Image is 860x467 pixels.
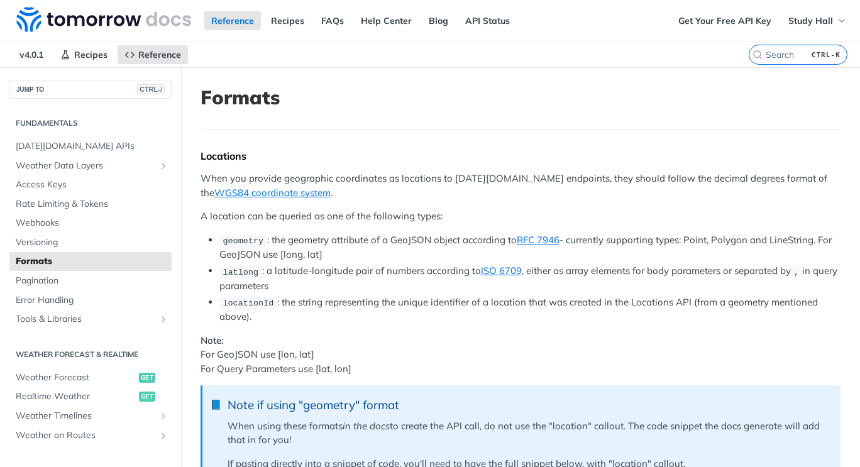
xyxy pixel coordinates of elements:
span: Tools & Libraries [16,313,155,326]
span: Study Hall [788,15,833,26]
span: Weather Timelines [16,410,155,422]
span: CTRL-/ [137,84,165,94]
a: Weather TimelinesShow subpages for Weather Timelines [9,407,172,426]
h1: Formats [201,86,841,109]
a: Versioning [9,233,172,252]
a: WGS84 coordinate system [214,187,331,199]
span: Recipes [74,49,107,60]
span: Weather on Routes [16,429,155,442]
li: : a latitude-longitude pair of numbers according to , either as array elements for body parameter... [219,264,841,293]
a: RFC 7946 [517,234,560,246]
h2: Fundamentals [9,118,172,129]
span: Weather Forecast [16,371,136,384]
span: Rate Limiting & Tokens [16,198,168,211]
strong: Note: [201,334,224,346]
a: Help Center [354,11,419,30]
a: Weather on RoutesShow subpages for Weather on Routes [9,426,172,445]
span: v4.0.1 [13,45,50,64]
a: Get Your Free API Key [671,11,778,30]
p: For GeoJSON use [lon, lat] For Query Parameters use [lat, lon] [201,334,841,376]
span: Error Handling [16,294,168,307]
a: Recipes [53,45,114,64]
a: Reference [118,45,188,64]
a: ISO 6709 [481,265,522,277]
span: geometry [223,236,263,246]
div: Locations [201,150,841,162]
span: , [794,267,799,277]
p: When using these formats to create the API call, do not use the "location" callout. The code snip... [228,419,828,448]
span: locationId [223,299,273,308]
a: FAQs [314,11,351,30]
span: Realtime Weather [16,390,136,403]
a: Webhooks [9,214,172,233]
button: Show subpages for Tools & Libraries [158,314,168,324]
a: Formats [9,252,172,271]
span: Formats [16,255,168,268]
p: When you provide geographic coordinates as locations to [DATE][DOMAIN_NAME] endpoints, they shoul... [201,172,841,200]
span: 📘 [210,398,222,412]
a: Blog [422,11,455,30]
a: API Status [458,11,517,30]
a: Weather Forecastget [9,368,172,387]
span: Webhooks [16,217,168,229]
button: Study Hall [781,11,854,30]
em: in the docs [343,420,390,432]
a: Error Handling [9,291,172,310]
button: Show subpages for Weather Timelines [158,411,168,421]
div: Note if using "geometry" format [228,398,828,412]
a: Access Keys [9,175,172,194]
a: Reference [204,11,261,30]
a: Weather Data LayersShow subpages for Weather Data Layers [9,157,172,175]
span: latlong [223,267,258,277]
button: JUMP TOCTRL-/ [9,80,172,99]
span: Reference [138,49,181,60]
span: [DATE][DOMAIN_NAME] APIs [16,140,168,153]
span: get [139,392,155,402]
a: Realtime Weatherget [9,387,172,406]
span: Access Keys [16,179,168,191]
h2: Weather Forecast & realtime [9,349,172,360]
svg: Search [752,50,763,60]
span: Weather Data Layers [16,160,155,172]
button: Show subpages for Weather on Routes [158,431,168,441]
span: Pagination [16,275,168,287]
img: Tomorrow.io Weather API Docs [16,7,191,32]
button: Show subpages for Weather Data Layers [158,161,168,171]
a: Rate Limiting & Tokens [9,195,172,214]
span: get [139,373,155,383]
a: Tools & LibrariesShow subpages for Tools & Libraries [9,310,172,329]
a: [DATE][DOMAIN_NAME] APIs [9,137,172,156]
a: Recipes [264,11,311,30]
span: Versioning [16,236,168,249]
a: Pagination [9,272,172,290]
kbd: CTRL-K [808,48,844,61]
p: A location can be queried as one of the following types: [201,209,841,224]
li: : the string representing the unique identifier of a location that was created in the Locations A... [219,295,841,324]
li: : the geometry attribute of a GeoJSON object according to - currently supporting types: Point, Po... [219,233,841,262]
